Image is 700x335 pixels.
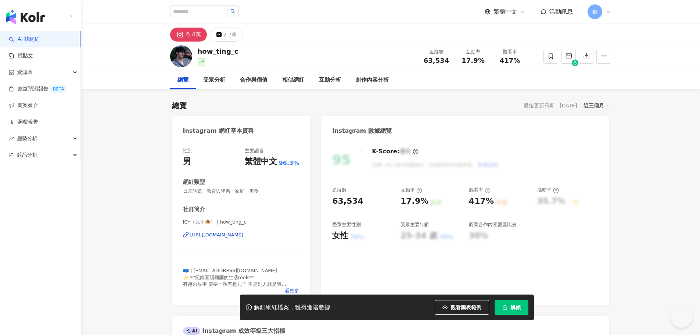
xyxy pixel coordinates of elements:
div: Instagram 網紅基本資料 [183,127,254,135]
div: 互動率 [401,187,422,193]
div: AI [183,327,201,335]
a: 找貼文 [9,52,33,60]
span: 日常話題 · 教育與學習 · 家庭 · 美食 [183,188,299,195]
div: Instagram 數據總覽 [332,127,392,135]
div: 互動分析 [319,76,341,85]
div: 主要語言 [245,147,264,154]
div: 網紅類型 [183,178,205,186]
div: 追蹤數 [332,187,347,193]
span: 17.9% [462,57,484,64]
span: 417% [500,57,520,64]
div: 女性 [332,230,348,242]
div: 2.7萬 [223,29,237,40]
div: K-Score : [372,147,419,156]
span: 96.3% [279,159,299,167]
div: 最後更新日期：[DATE] [524,103,577,108]
div: 性別 [183,147,193,154]
a: 效益預測報告BETA [9,85,67,93]
div: 受眾主要性別 [332,221,361,228]
img: logo [6,10,45,24]
div: 63,534 [332,196,363,207]
span: 繁體中文 [493,8,517,16]
span: rise [9,136,14,141]
div: 互動率 [459,48,487,56]
div: 男 [183,156,191,167]
div: 商業合作內容覆蓋比例 [469,221,517,228]
span: ICY（丸子🧆） | how_ting_c [183,219,299,225]
button: 6.4萬 [170,28,207,42]
div: 受眾分析 [203,76,225,85]
div: 繁體中文 [245,156,277,167]
span: 資源庫 [17,64,32,81]
div: 417% [469,196,494,207]
span: 解鎖 [510,304,521,310]
div: Instagram 成效等級三大指標 [183,327,285,335]
span: 觀看圖表範例 [450,304,481,310]
div: 總覽 [177,76,189,85]
a: searchAI 找網紅 [9,36,40,43]
div: how_ting_c [198,47,238,56]
span: 📪｜[EMAIL_ADDRESS][DOMAIN_NAME] ✨ **紀錄圓頭圓腦的生活reels** 有趣の故事 需要一顆有趣丸子 不是別人就是我 🍱 料理小達人 每天都在探索新食譜 🗺️ 喜... [183,268,287,307]
div: 近三個月 [584,101,609,110]
div: 受眾主要年齡 [401,221,429,228]
span: 競品分析 [17,147,37,163]
div: 社群簡介 [183,206,205,213]
div: 漲粉率 [537,187,559,193]
span: 看更多 [285,288,299,294]
a: 商案媒合 [9,102,38,109]
div: [URL][DOMAIN_NAME] [190,232,244,238]
span: 63,534 [424,57,449,64]
div: 解鎖網紅檔案，獲得進階數據 [254,304,330,311]
img: KOL Avatar [170,45,192,67]
div: 17.9% [401,196,428,207]
div: 追蹤數 [423,48,450,56]
div: 總覽 [172,100,187,111]
button: 2.7萬 [211,28,243,42]
div: 相似網紅 [282,76,304,85]
span: 趨勢分析 [17,130,37,147]
button: 觀看圖表範例 [435,300,489,315]
div: 合作與價值 [240,76,268,85]
button: 解鎖 [495,300,528,315]
span: 數 [592,8,597,16]
span: search [230,9,236,14]
span: 活動訊息 [549,8,573,15]
a: [URL][DOMAIN_NAME] [183,232,299,238]
div: 觀看率 [496,48,524,56]
a: 洞察報告 [9,118,38,126]
div: 觀看率 [469,187,491,193]
div: 6.4萬 [186,29,201,40]
div: 創作內容分析 [356,76,389,85]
